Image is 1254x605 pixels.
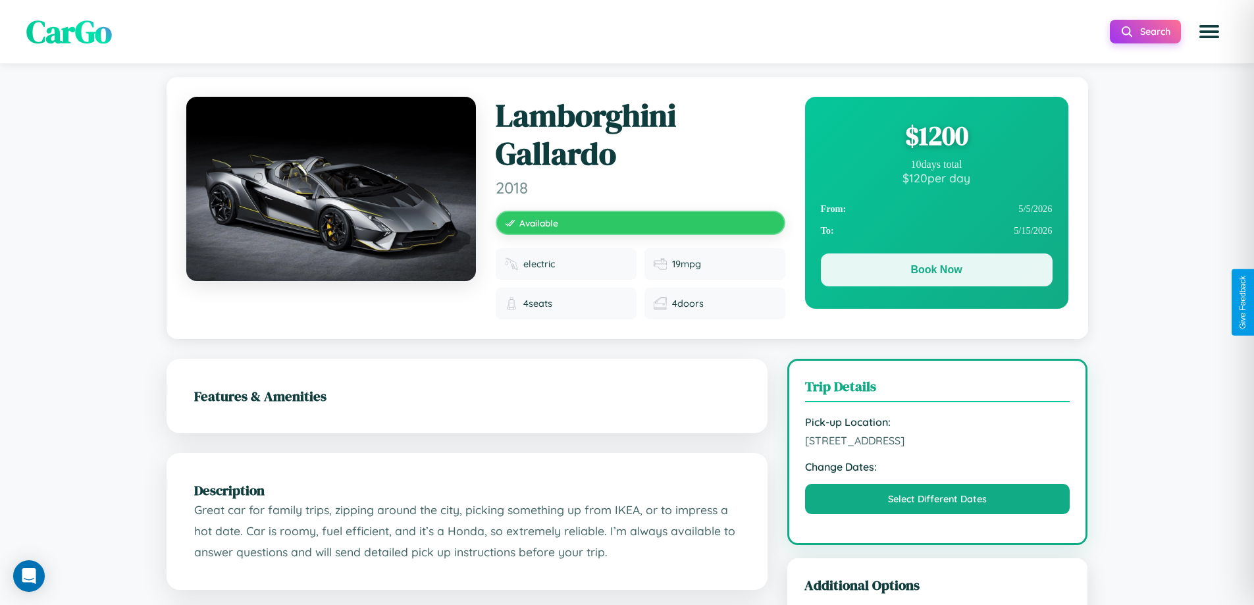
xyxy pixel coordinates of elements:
[654,297,667,310] img: Doors
[821,203,847,215] strong: From:
[672,258,701,270] span: 19 mpg
[805,484,1070,514] button: Select Different Dates
[821,198,1053,220] div: 5 / 5 / 2026
[805,460,1070,473] strong: Change Dates:
[821,118,1053,153] div: $ 1200
[26,10,112,53] span: CarGo
[505,257,518,271] img: Fuel type
[496,178,785,197] span: 2018
[1191,13,1228,50] button: Open menu
[805,377,1070,402] h3: Trip Details
[654,257,667,271] img: Fuel efficiency
[1238,276,1247,329] div: Give Feedback
[821,253,1053,286] button: Book Now
[821,225,834,236] strong: To:
[821,220,1053,242] div: 5 / 15 / 2026
[505,297,518,310] img: Seats
[821,171,1053,185] div: $ 120 per day
[805,415,1070,429] strong: Pick-up Location:
[13,560,45,592] div: Open Intercom Messenger
[194,386,740,406] h2: Features & Amenities
[186,97,476,281] img: Lamborghini Gallardo 2018
[804,575,1071,594] h3: Additional Options
[523,298,552,309] span: 4 seats
[805,434,1070,447] span: [STREET_ADDRESS]
[519,217,558,228] span: Available
[194,481,740,500] h2: Description
[1140,26,1170,38] span: Search
[1110,20,1181,43] button: Search
[496,97,785,172] h1: Lamborghini Gallardo
[194,500,740,562] p: Great car for family trips, zipping around the city, picking something up from IKEA, or to impres...
[821,159,1053,171] div: 10 days total
[672,298,704,309] span: 4 doors
[523,258,555,270] span: electric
